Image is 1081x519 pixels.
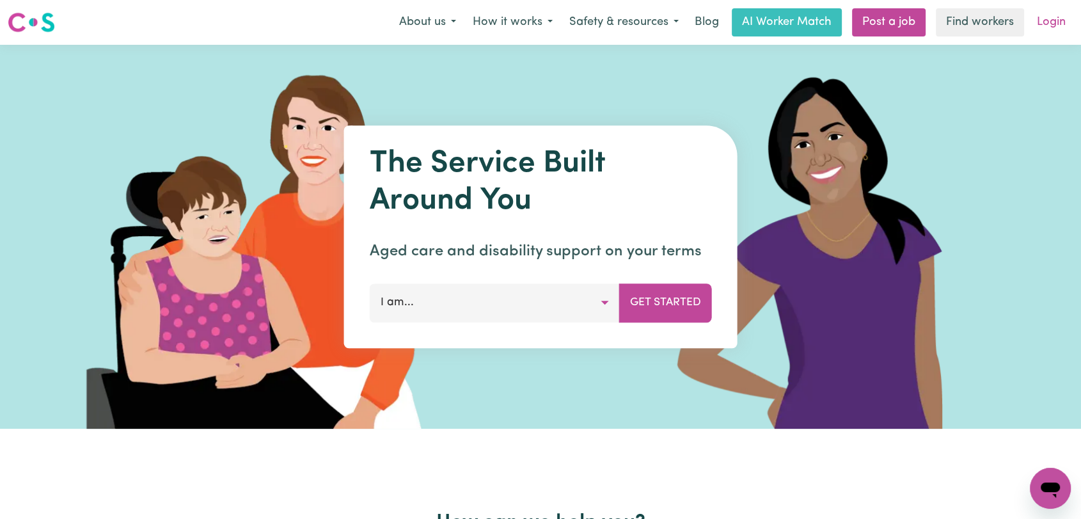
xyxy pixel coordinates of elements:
button: How it works [464,9,561,36]
a: Post a job [852,8,926,36]
button: Get Started [619,283,712,322]
a: Login [1029,8,1073,36]
button: Safety & resources [561,9,687,36]
a: Blog [687,8,727,36]
img: Careseekers logo [8,11,55,34]
a: AI Worker Match [732,8,842,36]
h1: The Service Built Around You [370,146,712,220]
a: Find workers [936,8,1024,36]
p: Aged care and disability support on your terms [370,240,712,263]
button: About us [391,9,464,36]
button: I am... [370,283,620,322]
iframe: Button to launch messaging window [1030,468,1071,509]
a: Careseekers logo [8,8,55,37]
